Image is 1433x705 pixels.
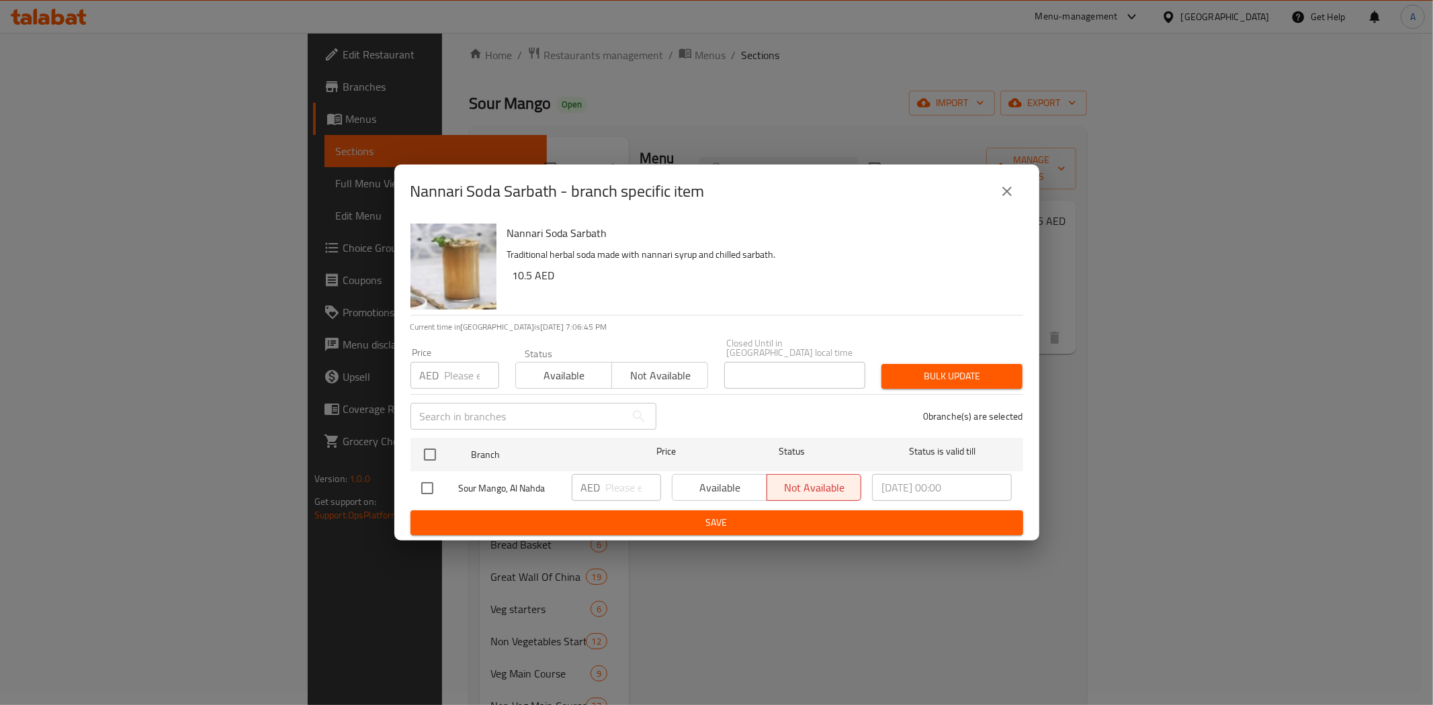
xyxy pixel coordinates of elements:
[471,446,611,463] span: Branch
[410,181,705,202] h2: Nannari Soda Sarbath - branch specific item
[513,266,1012,285] h6: 10.5 AED
[410,403,625,430] input: Search in branches
[459,480,561,497] span: Sour Mango, Al Nahda
[507,246,1012,263] p: Traditional herbal soda made with nannari syrup and chilled sarbath.
[606,474,661,501] input: Please enter price
[923,410,1023,423] p: 0 branche(s) are selected
[410,510,1023,535] button: Save
[410,321,1023,333] p: Current time in [GEOGRAPHIC_DATA] is [DATE] 7:06:45 PM
[722,443,861,460] span: Status
[410,224,496,310] img: Nannari Soda Sarbath
[445,362,499,389] input: Please enter price
[521,366,607,385] span: Available
[420,367,439,383] p: AED
[991,175,1023,207] button: close
[611,362,708,389] button: Not available
[507,224,1012,242] h6: Nannari Soda Sarbath
[515,362,612,389] button: Available
[581,479,601,496] p: AED
[892,368,1012,385] span: Bulk update
[872,443,1012,460] span: Status is valid till
[881,364,1023,389] button: Bulk update
[617,366,703,385] span: Not available
[621,443,711,460] span: Price
[421,514,1012,531] span: Save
